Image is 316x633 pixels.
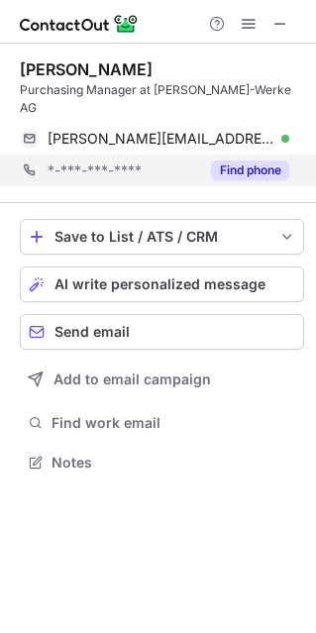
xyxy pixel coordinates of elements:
[20,81,304,117] div: Purchasing Manager at [PERSON_NAME]-Werke AG
[20,314,304,350] button: Send email
[20,219,304,255] button: save-profile-one-click
[20,449,304,476] button: Notes
[54,229,269,245] div: Save to List / ATS / CRM
[48,130,274,148] span: [PERSON_NAME][EMAIL_ADDRESS][PERSON_NAME][DOMAIN_NAME]
[20,59,153,79] div: [PERSON_NAME]
[53,371,211,387] span: Add to email campaign
[52,454,296,472] span: Notes
[20,362,304,397] button: Add to email campaign
[20,409,304,437] button: Find work email
[52,414,296,432] span: Find work email
[20,266,304,302] button: AI write personalized message
[54,324,130,340] span: Send email
[20,12,139,36] img: ContactOut v5.3.10
[54,276,265,292] span: AI write personalized message
[211,160,289,180] button: Reveal Button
